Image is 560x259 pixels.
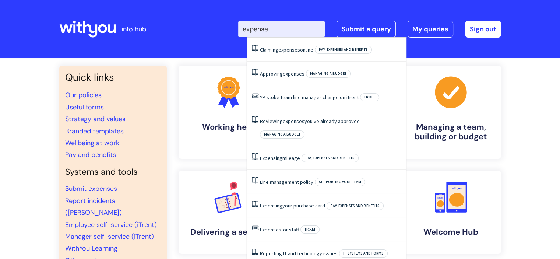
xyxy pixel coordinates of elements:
[300,225,320,234] span: Ticket
[360,93,379,101] span: Ticket
[179,66,279,159] a: Working here
[184,227,273,237] h4: Delivering a service
[65,103,104,112] a: Useful forms
[65,150,116,159] a: Pay and benefits
[465,21,501,38] a: Sign out
[260,94,359,101] a: YP stoke team line manager change on itrent
[184,122,273,132] h4: Working here
[179,171,279,254] a: Delivering a service
[260,179,313,185] a: Line management policy
[65,71,161,83] h3: Quick links
[306,70,351,78] span: Managing a budget
[283,70,304,77] span: expenses
[315,178,365,186] span: Supporting your team
[260,202,325,209] a: Expensingyour purchase card
[65,184,117,193] a: Submit expenses
[65,91,102,99] a: Our policies
[260,202,282,209] span: Expensing
[260,155,300,161] a: Expensingmileage
[401,171,501,254] a: Welcome Hub
[401,66,501,159] a: Managing a team, building or budget
[260,250,338,257] a: Reporting IT and technology issues
[260,155,282,161] span: Expensing
[65,167,161,177] h4: Systems and tools
[260,70,304,77] a: Approvingexpenses
[260,226,281,233] span: Expenses
[65,115,126,123] a: Strategy and values
[65,232,154,241] a: Manager self-service (iTrent)
[283,118,304,125] span: expenses
[260,118,360,125] a: Reviewingexpensesyou've already approved
[238,21,501,38] div: | -
[65,127,124,136] a: Branded templates
[407,122,495,142] h4: Managing a team, building or budget
[339,249,388,258] span: IT, systems and forms
[65,196,122,217] a: Report incidents ([PERSON_NAME])
[65,244,117,253] a: WithYou Learning
[407,227,495,237] h4: Welcome Hub
[278,46,300,53] span: expenses
[260,226,299,233] a: Expensesfor staff
[260,46,313,53] a: Claimingexpensesonline
[408,21,453,38] a: My queries
[121,23,146,35] p: info hub
[65,220,157,229] a: Employee self-service (iTrent)
[65,139,119,147] a: Wellbeing at work
[260,130,304,139] span: Managing a budget
[302,154,359,162] span: Pay, expenses and benefits
[337,21,396,38] a: Submit a query
[238,21,325,37] input: Search
[315,46,372,54] span: Pay, expenses and benefits
[327,202,384,210] span: Pay, expenses and benefits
